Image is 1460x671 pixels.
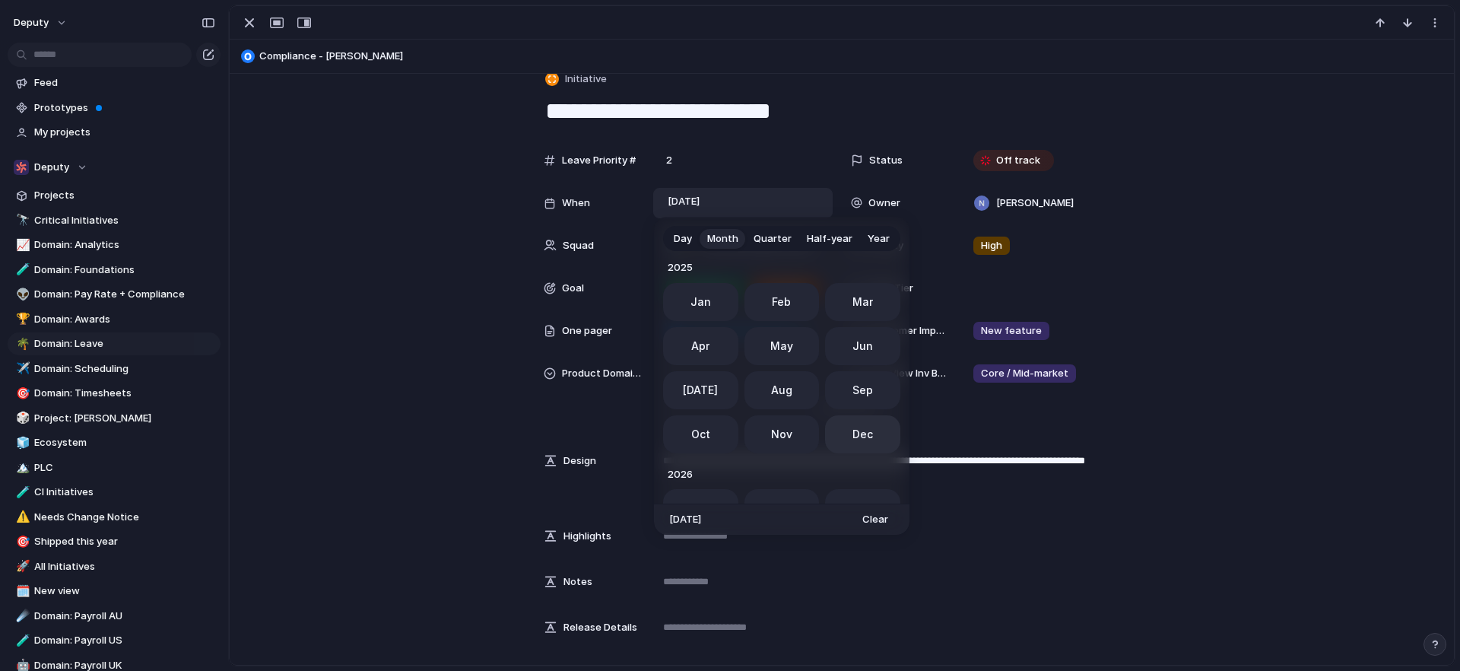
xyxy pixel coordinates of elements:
[691,426,710,442] span: Oct
[674,231,692,246] span: Day
[744,283,820,321] button: Feb
[771,382,792,398] span: Aug
[825,283,900,321] button: Mar
[663,415,738,453] button: Oct
[772,294,791,310] span: Feb
[868,231,890,246] span: Year
[707,231,738,246] span: Month
[691,338,709,354] span: Apr
[862,512,888,527] span: Clear
[690,294,711,310] span: Jan
[825,489,900,527] button: Mar
[683,382,718,398] span: [DATE]
[852,294,873,310] span: Mar
[852,338,873,354] span: Jun
[663,466,900,484] span: 2026
[744,489,820,527] button: Feb
[754,231,792,246] span: Quarter
[690,501,711,517] span: Jan
[856,509,894,530] button: Clear
[807,231,852,246] span: Half-year
[746,227,799,251] button: Quarter
[744,415,820,453] button: Nov
[663,371,738,409] button: [DATE]
[825,371,900,409] button: Sep
[700,227,746,251] button: Month
[825,415,900,453] button: Dec
[744,327,820,365] button: May
[799,227,860,251] button: Half-year
[663,283,738,321] button: Jan
[852,382,873,398] span: Sep
[663,489,738,527] button: Jan
[852,501,873,517] span: Mar
[860,227,897,251] button: Year
[669,512,701,527] span: [DATE]
[771,426,792,442] span: Nov
[666,227,700,251] button: Day
[663,259,900,277] span: 2025
[772,501,791,517] span: Feb
[770,338,793,354] span: May
[744,371,820,409] button: Aug
[852,426,873,442] span: Dec
[663,327,738,365] button: Apr
[825,327,900,365] button: Jun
